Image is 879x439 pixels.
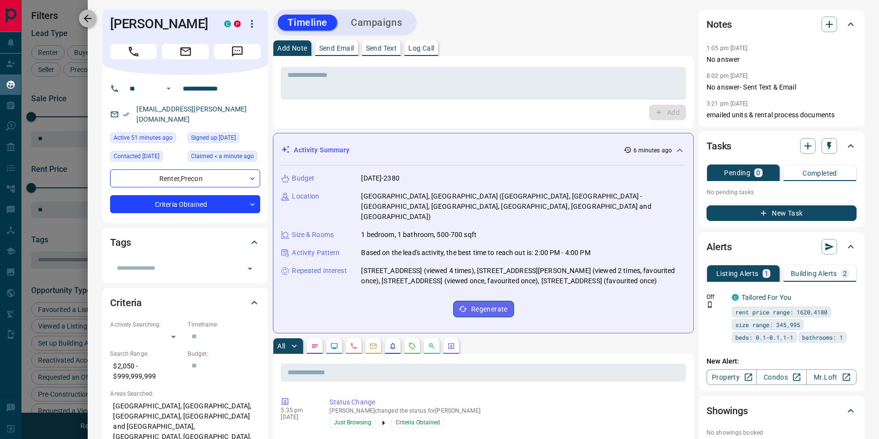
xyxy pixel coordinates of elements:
span: Just Browsing [334,418,371,427]
span: Contacted [DATE] [114,151,159,161]
span: Email [162,44,209,59]
span: size range: 345,995 [735,320,800,329]
p: Activity Pattern [292,248,340,258]
p: Send Email [319,45,354,52]
button: Timeline [278,15,337,31]
p: Areas Searched: [110,389,260,398]
p: 5:35 pm [281,407,315,414]
div: property.ca [234,20,241,27]
div: Mon Aug 18 2025 [110,132,183,146]
div: Alerts [707,235,857,258]
div: Mon Aug 18 2025 [188,151,260,165]
a: Tailored For You [742,293,791,301]
svg: Requests [408,342,416,350]
div: Renter , Precon [110,169,260,187]
a: [EMAIL_ADDRESS][PERSON_NAME][DOMAIN_NAME] [136,105,247,123]
span: Signed up [DATE] [191,133,236,143]
h2: Showings [707,403,748,419]
p: $2,050 - $999,999,999 [110,358,183,384]
p: Building Alerts [791,270,837,277]
p: No answer [707,55,857,65]
p: 1 bedroom, 1 bathroom, 500-700 sqft [361,230,477,240]
p: 8:02 pm [DATE] [707,73,748,79]
p: [DATE] [281,414,315,421]
svg: Push Notification Only [707,301,713,308]
h1: [PERSON_NAME] [110,16,210,32]
p: 3:21 pm [DATE] [707,100,748,107]
div: condos.ca [732,294,739,301]
span: rent price range: 1620,4180 [735,307,827,317]
svg: Agent Actions [447,342,455,350]
p: Add Note [277,45,307,52]
p: Listing Alerts [716,270,759,277]
p: Off [707,293,726,301]
a: Mr.Loft [806,369,857,385]
span: Criteria Obtained [396,418,440,427]
p: Search Range: [110,349,183,358]
p: Send Text [366,45,397,52]
button: Campaigns [341,15,412,31]
h2: Tags [110,235,131,250]
a: Property [707,369,757,385]
svg: Calls [350,342,358,350]
span: beds: 0.1-0.1,1-1 [735,332,793,342]
p: emailed units & rental process documents [707,110,857,120]
div: Criteria Obtained [110,195,260,213]
svg: Notes [311,342,319,350]
div: Showings [707,399,857,422]
div: Criteria [110,291,260,314]
p: Log Call [408,45,434,52]
p: Location [292,191,319,201]
div: Tue May 12 2020 [188,132,260,146]
button: Regenerate [453,301,514,317]
button: Open [243,262,257,275]
p: Actively Searching: [110,320,183,329]
p: All [277,343,285,349]
svg: Lead Browsing Activity [330,342,338,350]
svg: Listing Alerts [389,342,397,350]
p: 6 minutes ago [633,146,672,155]
h2: Notes [707,17,732,32]
p: Activity Summary [294,145,349,155]
svg: Email Verified [123,111,130,118]
p: Repeated Interest [292,266,346,276]
h2: Tasks [707,138,731,154]
span: Claimed < a minute ago [191,151,254,161]
svg: Opportunities [428,342,436,350]
span: bathrooms: 1 [802,332,843,342]
p: 2 [843,270,847,277]
p: Budget: [188,349,260,358]
textarea: To enrich screen reader interactions, please activate Accessibility in Grammarly extension settings [287,71,679,96]
p: Completed [803,170,837,177]
p: [GEOGRAPHIC_DATA], [GEOGRAPHIC_DATA] ([GEOGRAPHIC_DATA], [GEOGRAPHIC_DATA] - [GEOGRAPHIC_DATA], [... [361,191,686,222]
div: Notes [707,13,857,36]
div: condos.ca [224,20,231,27]
span: Call [110,44,157,59]
div: Wed Aug 13 2025 [110,151,183,165]
p: Status Change [329,397,682,407]
p: New Alert: [707,356,857,366]
p: Size & Rooms [292,230,334,240]
p: 1:05 pm [DATE] [707,45,748,52]
button: New Task [707,205,857,221]
span: Active 51 minutes ago [114,133,172,143]
p: [PERSON_NAME] changed the status for [PERSON_NAME] [329,407,682,414]
div: Tasks [707,134,857,158]
p: Timeframe: [188,320,260,329]
p: [DATE]-2380 [361,173,399,183]
div: Tags [110,231,260,254]
p: 1 [764,270,768,277]
span: Message [214,44,261,59]
h2: Alerts [707,239,732,255]
h2: Criteria [110,295,142,311]
button: Open [163,83,174,94]
p: No showings booked [707,428,857,437]
p: Budget [292,173,314,183]
p: [STREET_ADDRESS] (viewed 4 times), [STREET_ADDRESS][PERSON_NAME] (viewed 2 times, favourited once... [361,266,686,286]
div: Activity Summary6 minutes ago [281,141,686,159]
p: Pending [724,169,750,176]
a: Condos [756,369,806,385]
p: No answer- Sent Text & Email [707,82,857,92]
p: No pending tasks [707,185,857,200]
p: 0 [756,169,760,176]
